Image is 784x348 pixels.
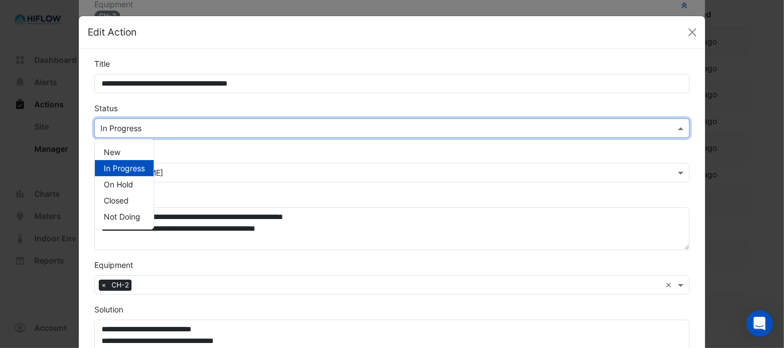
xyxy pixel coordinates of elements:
span: CH-2 [109,280,131,291]
span: On Hold [104,180,133,189]
span: Closed [104,196,129,205]
label: Equipment [94,259,133,271]
span: In Progress [104,163,145,173]
span: × [99,280,109,291]
div: Open Intercom Messenger [746,310,773,337]
label: Title [94,58,110,69]
span: Not Doing [104,212,140,221]
button: Close [684,24,701,41]
span: New [104,147,120,157]
label: Status [94,102,118,114]
label: Solution [94,304,123,315]
h5: Edit Action [88,25,136,39]
span: Clear [666,279,675,291]
ng-dropdown-panel: Options list [94,139,154,230]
